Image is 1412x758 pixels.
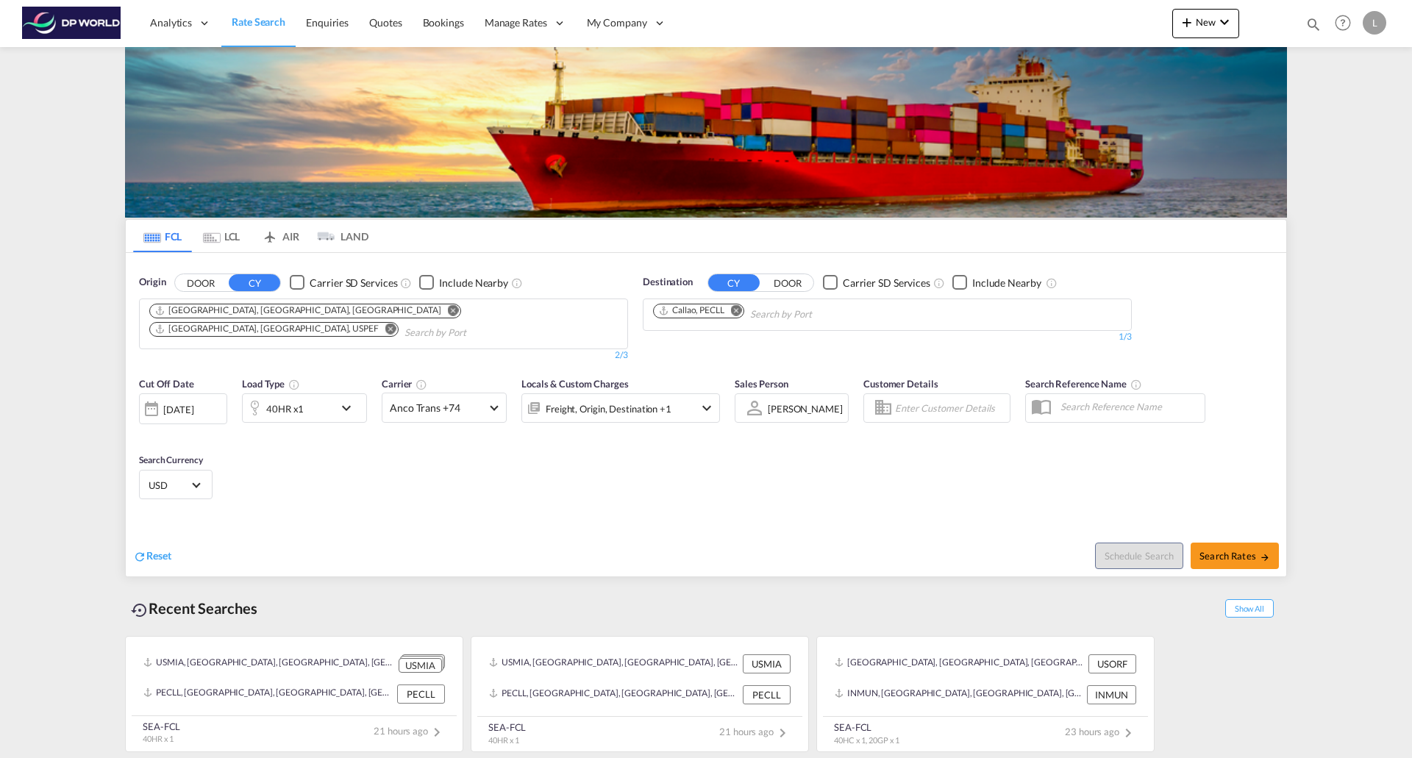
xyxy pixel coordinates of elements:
[143,654,395,673] div: USMIA, Miami, FL, United States, North America, Americas
[750,303,890,326] input: Chips input.
[163,403,193,416] div: [DATE]
[125,636,463,752] recent-search-card: USMIA, [GEOGRAPHIC_DATA], [GEOGRAPHIC_DATA], [GEOGRAPHIC_DATA], [GEOGRAPHIC_DATA], [GEOGRAPHIC_DA...
[139,275,165,290] span: Origin
[139,349,628,362] div: 2/3
[643,331,1132,343] div: 1/3
[743,685,791,704] div: PECLL
[698,399,716,417] md-icon: icon-chevron-down
[390,401,485,415] span: Anco Trans +74
[146,549,171,562] span: Reset
[587,15,647,30] span: My Company
[816,636,1155,752] recent-search-card: [GEOGRAPHIC_DATA], [GEOGRAPHIC_DATA], [GEOGRAPHIC_DATA], [GEOGRAPHIC_DATA], [GEOGRAPHIC_DATA], [G...
[147,474,204,496] md-select: Select Currency: $ USDUnited States Dollar
[471,636,809,752] recent-search-card: USMIA, [GEOGRAPHIC_DATA], [GEOGRAPHIC_DATA], [GEOGRAPHIC_DATA], [GEOGRAPHIC_DATA], [GEOGRAPHIC_DA...
[1095,543,1183,569] button: Note: By default Schedule search will only considerorigin ports, destination ports and cut off da...
[139,378,194,390] span: Cut Off Date
[139,423,150,443] md-datepicker: Select
[428,723,446,741] md-icon: icon-chevron-right
[762,274,813,291] button: DOOR
[139,393,227,424] div: [DATE]
[147,299,620,345] md-chips-wrap: Chips container. Use arrow keys to select chips.
[835,654,1085,673] div: USORF, Norfolk, VA, United States, North America, Americas
[1053,396,1205,418] input: Search Reference Name
[1363,11,1386,35] div: L
[1225,599,1274,618] span: Show All
[374,725,446,737] span: 21 hours ago
[1191,543,1279,569] button: Search Ratesicon-arrow-right
[1260,552,1270,562] md-icon: icon-arrow-right
[1025,378,1142,390] span: Search Reference Name
[719,726,791,737] span: 21 hours ago
[658,304,727,317] div: Press delete to remove this chip.
[1172,9,1239,38] button: icon-plus 400-fgNewicon-chevron-down
[149,479,190,492] span: USD
[423,16,464,29] span: Bookings
[376,323,398,337] button: Remove
[933,277,945,289] md-icon: Unchecked: Search for CY (Container Yard) services for all selected carriers.Checked : Search for...
[834,721,899,734] div: SEA-FCL
[546,398,671,419] div: Freight Origin Destination Factory Stuffing
[229,274,280,291] button: CY
[139,454,203,465] span: Search Currency
[154,304,444,317] div: Press delete to remove this chip.
[1178,13,1196,31] md-icon: icon-plus 400-fg
[310,276,397,290] div: Carrier SD Services
[489,685,739,704] div: PECLL, Callao, Peru, South America, Americas
[125,47,1287,218] img: LCL+%26+FCL+BACKGROUND.png
[242,393,367,423] div: 40HR x1icon-chevron-down
[143,734,174,743] span: 40HR x 1
[1330,10,1363,37] div: Help
[143,684,393,704] div: PECLL, Callao, Peru, South America, Americas
[1216,13,1233,31] md-icon: icon-chevron-down
[154,323,379,335] div: Port Everglades, FL, USPEF
[439,276,508,290] div: Include Nearby
[1065,726,1137,737] span: 23 hours ago
[242,378,300,390] span: Load Type
[192,220,251,252] md-tab-item: LCL
[131,601,149,619] md-icon: icon-backup-restore
[369,16,402,29] span: Quotes
[1046,277,1058,289] md-icon: Unchecked: Ignores neighbouring ports when fetching rates.Checked : Includes neighbouring ports w...
[399,658,442,673] div: USMIA
[382,378,427,390] span: Carrier
[126,253,1286,576] div: OriginDOOR CY Checkbox No InkUnchecked: Search for CY (Container Yard) services for all selected ...
[175,274,227,291] button: DOOR
[338,399,363,417] md-icon: icon-chevron-down
[863,378,938,390] span: Customer Details
[952,275,1041,290] md-checkbox: Checkbox No Ink
[835,685,1083,704] div: INMUN, Mundra, India, Indian Subcontinent, Asia Pacific
[511,277,523,289] md-icon: Unchecked: Ignores neighbouring ports when fetching rates.Checked : Includes neighbouring ports w...
[972,276,1041,290] div: Include Nearby
[154,323,382,335] div: Press delete to remove this chip.
[1199,550,1270,562] span: Search Rates
[310,220,368,252] md-tab-item: LAND
[721,304,744,319] button: Remove
[774,724,791,742] md-icon: icon-chevron-right
[521,378,629,390] span: Locals & Custom Charges
[290,275,397,290] md-checkbox: Checkbox No Ink
[708,274,760,291] button: CY
[1178,16,1233,28] span: New
[743,654,791,673] div: USMIA
[133,220,192,252] md-tab-item: FCL
[643,275,693,290] span: Destination
[485,15,547,30] span: Manage Rates
[1305,16,1322,38] div: icon-magnify
[133,550,146,563] md-icon: icon-refresh
[143,720,180,733] div: SEA-FCL
[288,379,300,390] md-icon: icon-information-outline
[154,304,441,317] div: Miami, FL, USMIA
[834,735,899,745] span: 40HC x 1, 20GP x 1
[488,735,519,745] span: 40HR x 1
[150,15,192,30] span: Analytics
[232,15,285,28] span: Rate Search
[488,721,526,734] div: SEA-FCL
[489,654,739,673] div: USMIA, Miami, FL, United States, North America, Americas
[266,398,304,419] div: 40HR x1
[521,393,720,423] div: Freight Origin Destination Factory Stuffingicon-chevron-down
[1119,724,1137,742] md-icon: icon-chevron-right
[1330,10,1355,35] span: Help
[397,684,445,704] div: PECLL
[133,220,368,252] md-pagination-wrapper: Use the left and right arrow keys to navigate between tabs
